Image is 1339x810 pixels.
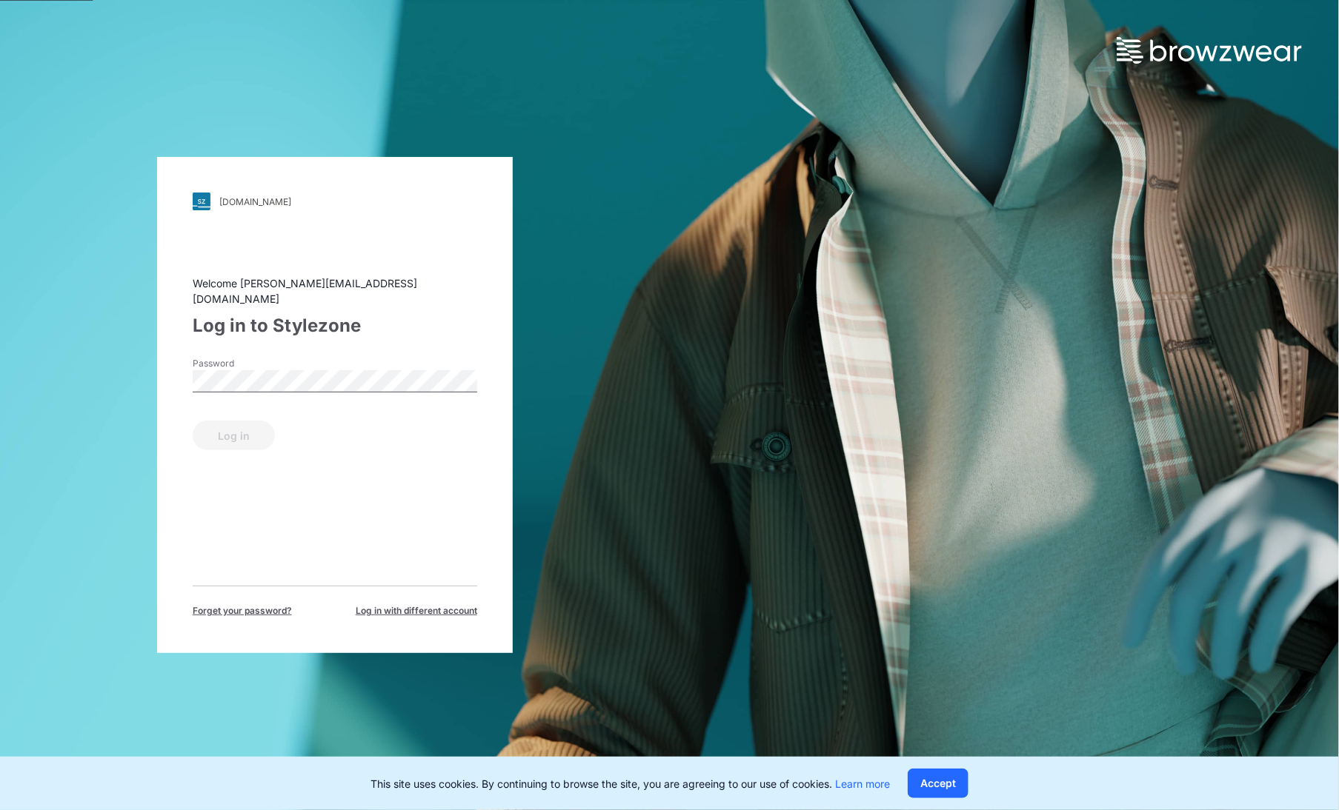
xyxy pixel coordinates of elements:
[193,193,210,210] img: svg+xml;base64,PHN2ZyB3aWR0aD0iMjgiIGhlaWdodD0iMjgiIHZpZXdCb3g9IjAgMCAyOCAyOCIgZmlsbD0ibm9uZSIgeG...
[1117,37,1302,64] img: browzwear-logo.73288ffb.svg
[219,196,291,207] div: [DOMAIN_NAME]
[908,769,968,798] button: Accept
[356,604,477,617] span: Log in with different account
[193,312,477,339] div: Log in to Stylezone
[193,193,477,210] a: [DOMAIN_NAME]
[193,275,477,307] div: Welcome [PERSON_NAME][EMAIL_ADDRESS][DOMAIN_NAME]
[193,357,296,370] label: Password
[193,604,292,617] span: Forget your password?
[835,777,890,790] a: Learn more
[371,776,890,791] p: This site uses cookies. By continuing to browse the site, you are agreeing to our use of cookies.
